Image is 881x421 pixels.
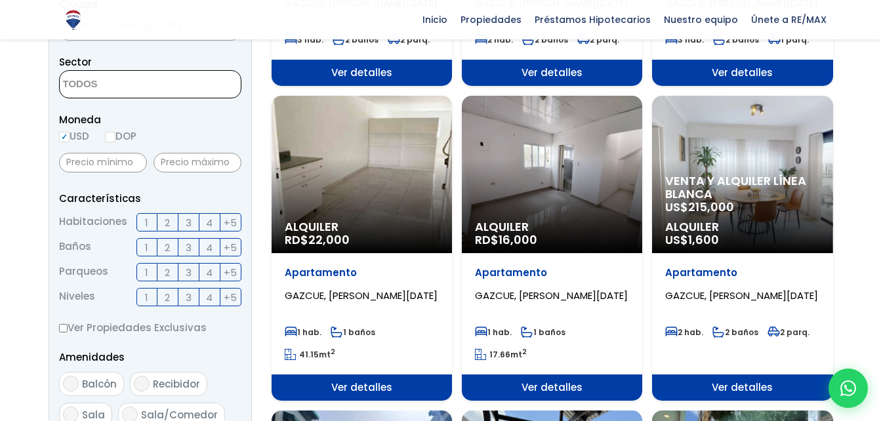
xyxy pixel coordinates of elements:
[60,71,187,99] textarea: Search
[665,266,819,279] p: Apartamento
[224,264,237,281] span: +5
[462,60,642,86] span: Ver detalles
[652,96,832,401] a: Venta y alquiler línea blanca US$215,000 Alquiler US$1,600 Apartamento GAZCUE, [PERSON_NAME][DATE...
[657,10,745,30] span: Nuestro equipo
[186,214,192,231] span: 3
[165,214,170,231] span: 2
[206,289,213,306] span: 4
[153,377,200,391] span: Recibidor
[308,231,350,248] span: 22,000
[165,239,170,256] span: 2
[285,289,438,302] span: GAZCUE, [PERSON_NAME][DATE]
[206,239,213,256] span: 4
[577,34,619,45] span: 2 parq.
[712,327,758,338] span: 2 baños
[59,349,241,365] p: Amenidades
[475,327,512,338] span: 1 hab.
[652,60,832,86] span: Ver detalles
[665,174,819,201] span: Venta y alquiler línea blanca
[105,132,115,142] input: DOP
[528,10,657,30] span: Préstamos Hipotecarios
[134,376,150,391] input: Recibidor
[285,327,321,338] span: 1 hab.
[145,239,148,256] span: 1
[489,349,510,360] span: 17.66
[285,231,350,248] span: RD$
[285,349,335,360] span: mt
[59,238,91,256] span: Baños
[475,266,629,279] p: Apartamento
[475,349,527,360] span: mt
[285,220,439,233] span: Alquiler
[665,289,818,302] span: GAZCUE, [PERSON_NAME][DATE]
[388,34,430,45] span: 2 parq.
[59,128,89,144] label: USD
[665,199,734,215] span: US$
[206,214,213,231] span: 4
[285,266,439,279] p: Apartamento
[186,289,192,306] span: 3
[416,10,454,30] span: Inicio
[299,349,319,360] span: 41.15
[82,377,117,391] span: Balcón
[165,289,170,306] span: 2
[768,327,809,338] span: 2 parq.
[63,376,79,391] input: Balcón
[186,239,192,256] span: 3
[475,231,537,248] span: RD$
[59,132,70,142] input: USD
[105,128,136,144] label: DOP
[59,111,241,128] span: Moneda
[333,34,379,45] span: 2 baños
[665,34,704,45] span: 3 hab.
[665,220,819,233] span: Alquiler
[59,190,241,207] p: Características
[59,324,68,332] input: Ver Propiedades Exclusivas
[499,231,537,248] span: 16,000
[186,264,192,281] span: 3
[688,199,734,215] span: 215,000
[145,264,148,281] span: 1
[522,347,527,357] sup: 2
[713,34,759,45] span: 2 baños
[475,220,629,233] span: Alquiler
[652,374,832,401] span: Ver detalles
[272,374,452,401] span: Ver detalles
[285,34,323,45] span: 3 hab.
[145,289,148,306] span: 1
[59,288,95,306] span: Niveles
[59,213,127,231] span: Habitaciones
[206,264,213,281] span: 4
[62,9,85,31] img: Logo de REMAX
[59,319,241,336] label: Ver Propiedades Exclusivas
[521,327,565,338] span: 1 baños
[224,239,237,256] span: +5
[59,263,108,281] span: Parqueos
[59,55,92,69] span: Sector
[272,60,452,86] span: Ver detalles
[165,264,170,281] span: 2
[522,34,568,45] span: 2 baños
[331,347,335,357] sup: 2
[768,34,809,45] span: 1 parq.
[688,231,719,248] span: 1,600
[462,96,642,401] a: Alquiler RD$16,000 Apartamento GAZCUE, [PERSON_NAME][DATE] 1 hab. 1 baños 17.66mt2 Ver detalles
[59,153,147,172] input: Precio mínimo
[475,34,513,45] span: 2 hab.
[224,289,237,306] span: +5
[745,10,833,30] span: Únete a RE/MAX
[331,327,375,338] span: 1 baños
[462,374,642,401] span: Ver detalles
[454,10,528,30] span: Propiedades
[665,327,703,338] span: 2 hab.
[154,153,241,172] input: Precio máximo
[665,231,719,248] span: US$
[224,214,237,231] span: +5
[475,289,628,302] span: GAZCUE, [PERSON_NAME][DATE]
[145,214,148,231] span: 1
[272,96,452,401] a: Alquiler RD$22,000 Apartamento GAZCUE, [PERSON_NAME][DATE] 1 hab. 1 baños 41.15mt2 Ver detalles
